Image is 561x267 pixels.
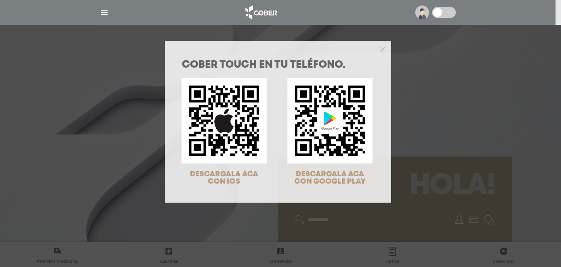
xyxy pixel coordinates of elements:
img: qr-code [182,78,267,163]
span: DESCARGALA ACA CON GOOGLE PLAY [294,171,366,185]
button: Close [380,45,385,52]
h1: COBER TOUCH en tu teléfono. [182,60,374,70]
span: DESCARGALA ACA CON IOS [190,171,258,185]
img: qr-code [287,78,373,163]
